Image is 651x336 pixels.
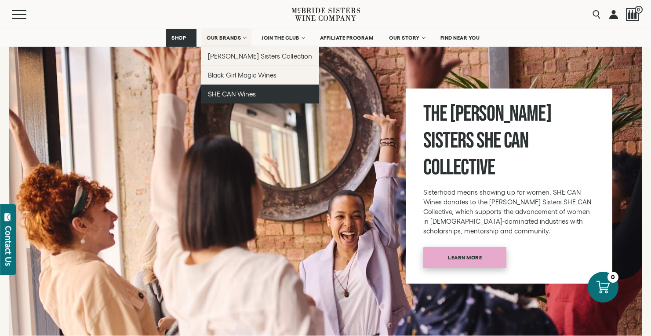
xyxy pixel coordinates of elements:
[435,29,486,47] a: FIND NEAR YOU
[383,29,430,47] a: OUR STORY
[433,249,497,266] span: Learn more
[201,66,319,85] a: Black Girl Magic Wines
[423,155,495,181] span: Collective
[320,35,374,41] span: AFFILIATE PROGRAM
[314,29,379,47] a: AFFILIATE PROGRAM
[208,71,276,79] span: Black Girl Magic Wines
[208,90,256,98] span: SHE CAN Wines
[262,35,299,41] span: JOIN THE CLUB
[440,35,480,41] span: FIND NEAR YOU
[4,226,13,266] div: Contact Us
[635,6,643,14] span: 0
[504,128,528,154] span: CAN
[201,47,319,66] a: [PERSON_NAME] Sisters Collection
[607,272,618,283] div: 0
[171,35,186,41] span: SHOP
[201,85,319,103] a: SHE CAN Wines
[208,52,312,60] span: [PERSON_NAME] Sisters Collection
[389,35,420,41] span: OUR STORY
[256,29,310,47] a: JOIN THE CLUB
[423,101,447,127] span: The
[166,29,196,47] a: SHOP
[450,101,551,127] span: [PERSON_NAME]
[423,188,595,236] p: Sisterhood means showing up for women. SHE CAN Wines donates to the [PERSON_NAME] Sisters SHE CAN...
[423,128,474,154] span: Sisters
[12,10,44,19] button: Mobile Menu Trigger
[476,128,500,154] span: SHE
[201,29,251,47] a: OUR BRANDS
[207,35,241,41] span: OUR BRANDS
[423,247,506,268] a: Learn more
